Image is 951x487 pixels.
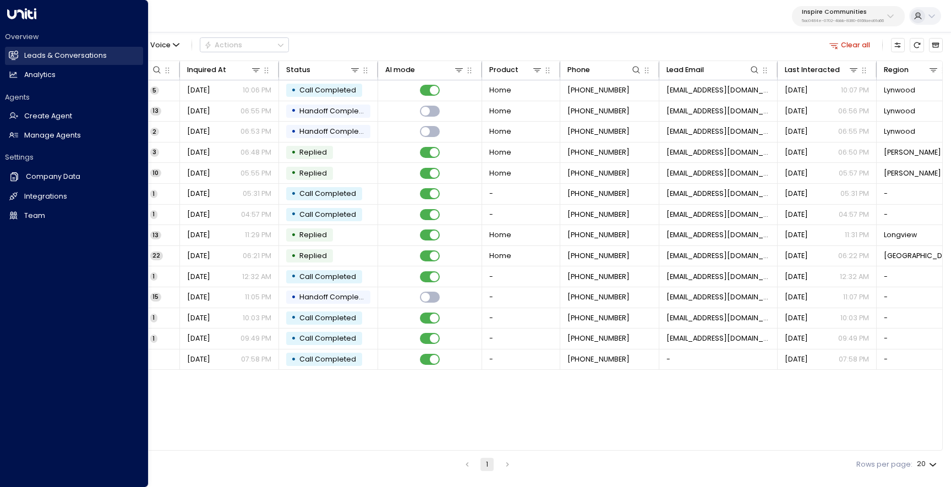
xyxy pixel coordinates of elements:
[785,292,808,302] span: Sep 10, 2025
[187,147,210,157] span: Sep 12, 2025
[187,85,210,95] span: Sep 12, 2025
[241,127,271,136] p: 06:53 PM
[785,272,808,282] span: Sep 11, 2025
[241,210,271,220] p: 04:57 PM
[299,189,356,198] span: Call Completed
[666,210,770,220] span: ashantascott@aol.com
[150,231,161,239] span: 13
[838,106,869,116] p: 06:56 PM
[666,168,770,178] span: amy081972@yahoo.com
[917,457,939,472] div: 20
[785,210,808,220] span: Sep 12, 2025
[839,354,869,364] p: 07:58 PM
[567,64,642,76] div: Phone
[884,64,909,76] div: Region
[150,335,157,343] span: 1
[200,37,289,52] button: Actions
[286,64,310,76] div: Status
[187,354,210,364] span: Sep 10, 2025
[243,85,271,95] p: 10:06 PM
[24,211,45,221] h2: Team
[245,230,271,240] p: 11:29 PM
[482,308,560,329] td: -
[291,206,296,223] div: •
[482,287,560,308] td: -
[150,210,157,218] span: 1
[187,313,210,323] span: Sep 10, 2025
[567,354,630,364] span: +16789072866
[840,272,869,282] p: 12:32 AM
[802,19,884,23] p: 5ac0484e-0702-4bbb-8380-6168aea91a66
[567,85,630,95] span: +16512427693
[299,333,356,343] span: Call Completed
[299,147,327,157] span: Replied
[299,85,356,95] span: Call Completed
[785,106,808,116] span: Sep 12, 2025
[24,191,67,202] h2: Integrations
[839,168,869,178] p: 05:57 PM
[5,92,143,102] h2: Agents
[845,230,869,240] p: 11:31 PM
[884,168,941,178] span: Taylor
[291,227,296,244] div: •
[884,127,915,136] span: Lynwood
[150,272,157,281] span: 1
[482,349,560,370] td: -
[385,64,415,76] div: AI mode
[666,127,770,136] span: cynthiagonzalez9122@yahoo.com
[187,168,210,178] span: Sep 12, 2025
[291,351,296,368] div: •
[838,251,869,261] p: 06:22 PM
[24,51,107,61] h2: Leads & Conversations
[187,106,210,116] span: Sep 12, 2025
[666,313,770,323] span: lynncoty5@gmail.com
[856,459,912,470] label: Rows per page:
[299,106,371,116] span: Handoff Completed
[5,167,143,186] a: Company Data
[489,127,511,136] span: Home
[243,251,271,261] p: 06:21 PM
[5,66,143,84] a: Analytics
[785,85,808,95] span: Sep 12, 2025
[150,107,161,115] span: 13
[5,107,143,125] a: Create Agent
[245,292,271,302] p: 11:05 PM
[24,70,56,80] h2: Analytics
[843,292,869,302] p: 11:07 PM
[841,85,869,95] p: 10:07 PM
[291,165,296,182] div: •
[187,230,210,240] span: Sep 11, 2025
[299,313,356,322] span: Call Completed
[482,184,560,204] td: -
[291,102,296,119] div: •
[489,168,511,178] span: Home
[187,189,210,199] span: Sep 12, 2025
[489,251,511,261] span: Home
[286,64,361,76] div: Status
[150,169,161,177] span: 10
[666,272,770,282] span: mamabearsass13@gmail.com
[567,333,630,343] span: +16153368369
[910,38,923,52] span: Refresh
[666,85,770,95] span: letaviadorch@yahoo.com
[489,64,518,76] div: Product
[291,123,296,140] div: •
[567,127,630,136] span: +17087702299
[150,251,163,260] span: 22
[567,189,630,199] span: +17046988146
[489,106,511,116] span: Home
[5,207,143,225] a: Team
[187,64,262,76] div: Inquired At
[5,32,143,42] h2: Overview
[567,230,630,240] span: +13189363810
[150,41,171,49] span: Voice
[929,38,943,52] button: Archived Leads
[826,38,875,52] button: Clear all
[884,230,917,240] span: Longview
[567,272,630,282] span: +17347529933
[482,329,560,349] td: -
[884,147,941,157] span: Taylor
[291,309,296,326] div: •
[5,188,143,206] a: Integrations
[187,272,210,282] span: Sep 11, 2025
